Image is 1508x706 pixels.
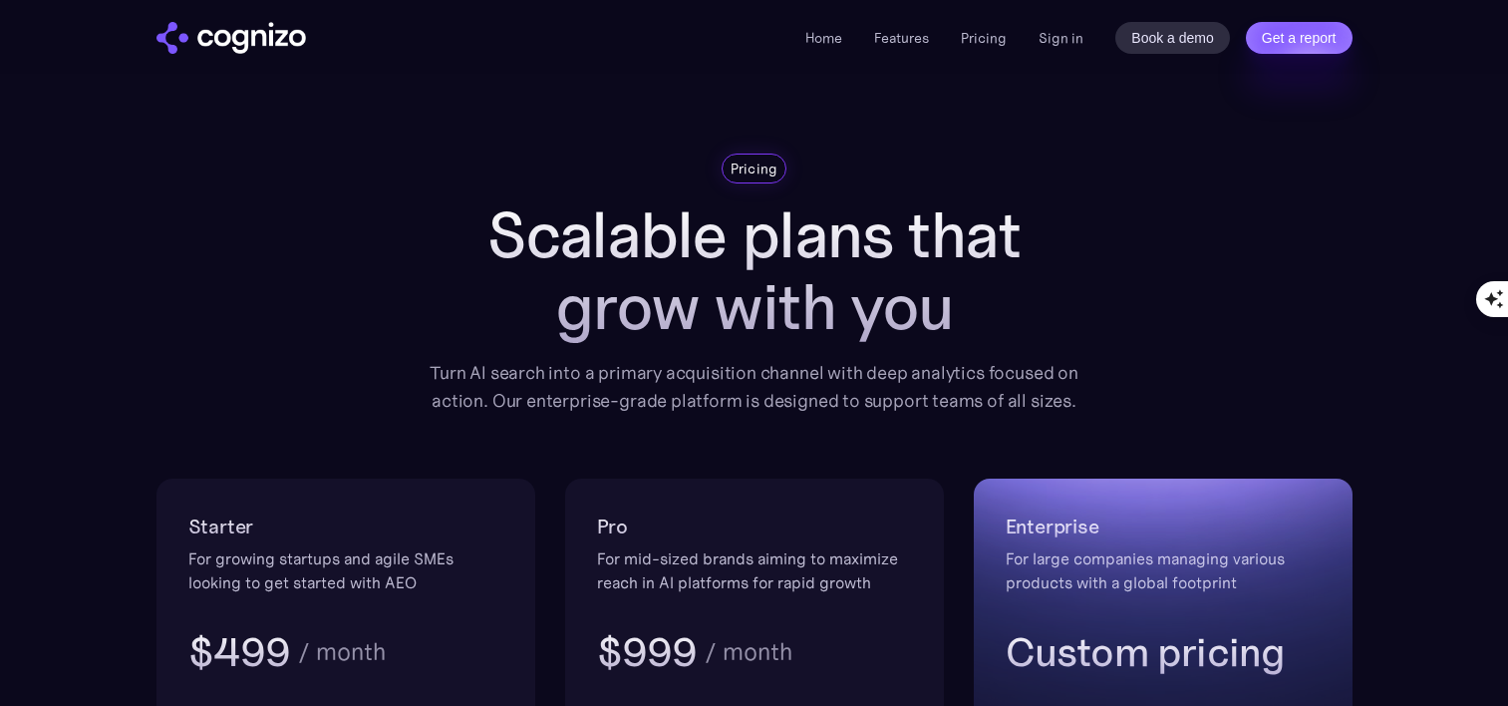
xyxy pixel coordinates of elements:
[156,22,306,54] a: home
[1006,546,1321,594] div: For large companies managing various products with a global footprint
[805,29,842,47] a: Home
[731,159,778,178] div: Pricing
[1039,26,1083,50] a: Sign in
[1006,511,1321,542] h2: Enterprise
[156,22,306,54] img: cognizo logo
[597,511,912,542] h2: Pro
[416,359,1093,415] div: Turn AI search into a primary acquisition channel with deep analytics focused on action. Our ente...
[416,199,1093,343] h1: Scalable plans that grow with you
[597,626,698,678] h3: $999
[298,640,386,664] div: / month
[188,546,503,594] div: For growing startups and agile SMEs looking to get started with AEO
[961,29,1007,47] a: Pricing
[1006,626,1321,678] h3: Custom pricing
[1115,22,1230,54] a: Book a demo
[188,511,503,542] h2: Starter
[705,640,792,664] div: / month
[1246,22,1353,54] a: Get a report
[874,29,929,47] a: Features
[188,626,291,678] h3: $499
[597,546,912,594] div: For mid-sized brands aiming to maximize reach in AI platforms for rapid growth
